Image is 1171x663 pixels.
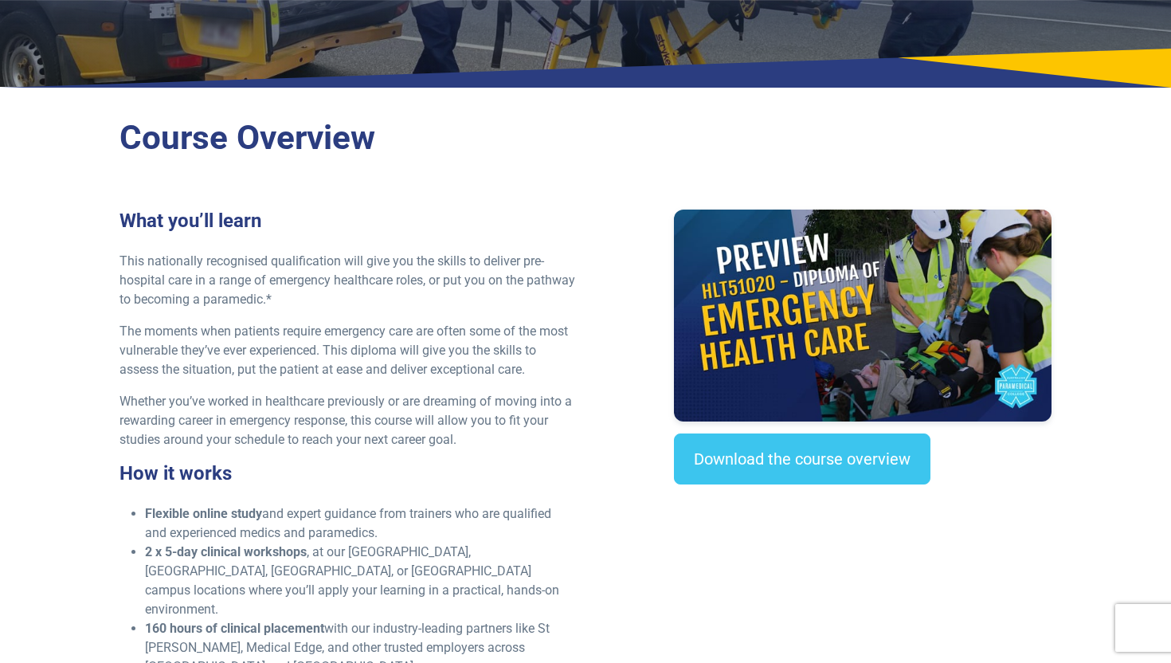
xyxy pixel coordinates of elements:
h3: What you’ll learn [119,210,576,233]
strong: Flexible online study [145,506,262,521]
p: This nationally recognised qualification will give you the skills to deliver pre-hospital care in... [119,252,576,309]
li: , at our [GEOGRAPHIC_DATA], [GEOGRAPHIC_DATA], [GEOGRAPHIC_DATA], or [GEOGRAPHIC_DATA] campus loc... [145,543,576,619]
p: Whether you’ve worked in healthcare previously or are dreaming of moving into a rewarding career ... [119,392,576,449]
iframe: Diploma of Emergency Health Care | Course Preview [674,210,1051,422]
h2: Course Overview [119,118,1052,159]
h3: How it works [119,462,576,485]
p: The moments when patients require emergency care are often some of the most vulnerable they’ve ev... [119,322,576,379]
li: and expert guidance from trainers who are qualified and experienced medics and paramedics. [145,504,576,543]
strong: 2 x 5-day clinical workshops [145,544,307,559]
a: Download the course overview [674,433,930,484]
iframe: EmbedSocial Universal Widget [674,516,1051,598]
